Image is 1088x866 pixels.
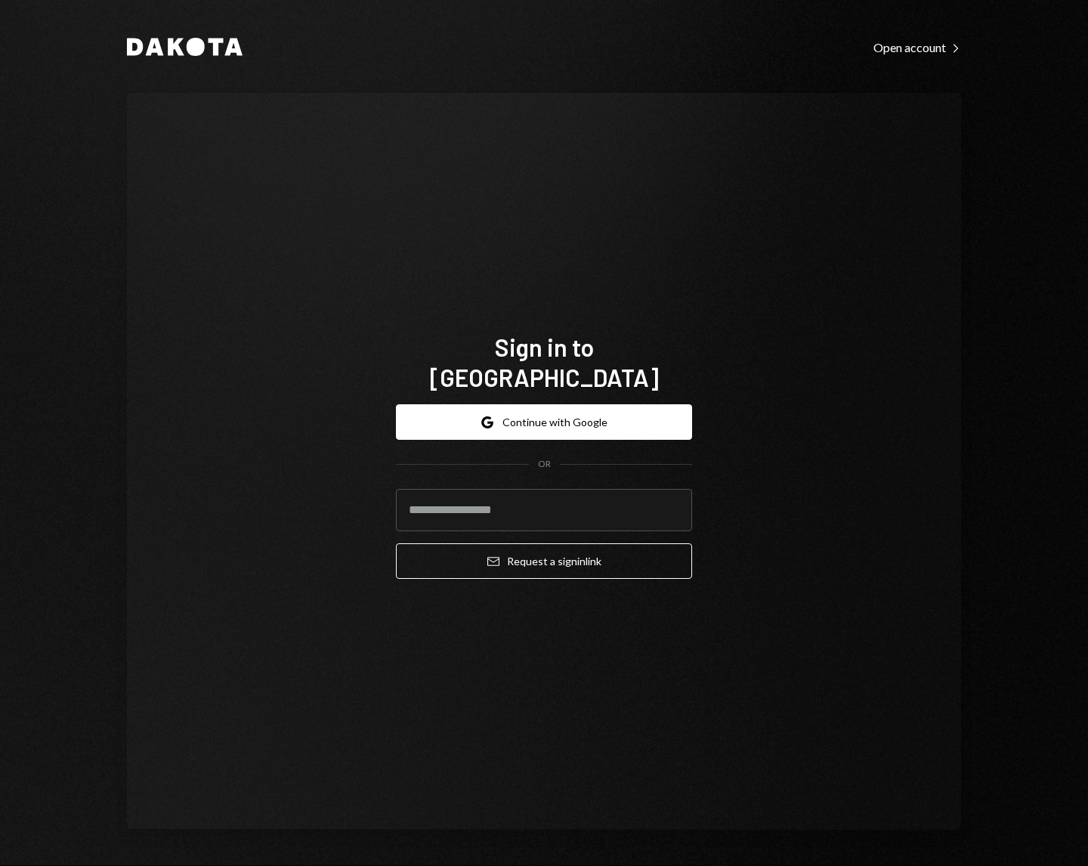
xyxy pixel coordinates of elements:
[396,404,692,440] button: Continue with Google
[538,458,551,471] div: OR
[396,332,692,392] h1: Sign in to [GEOGRAPHIC_DATA]
[396,543,692,579] button: Request a signinlink
[873,39,961,55] a: Open account
[873,40,961,55] div: Open account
